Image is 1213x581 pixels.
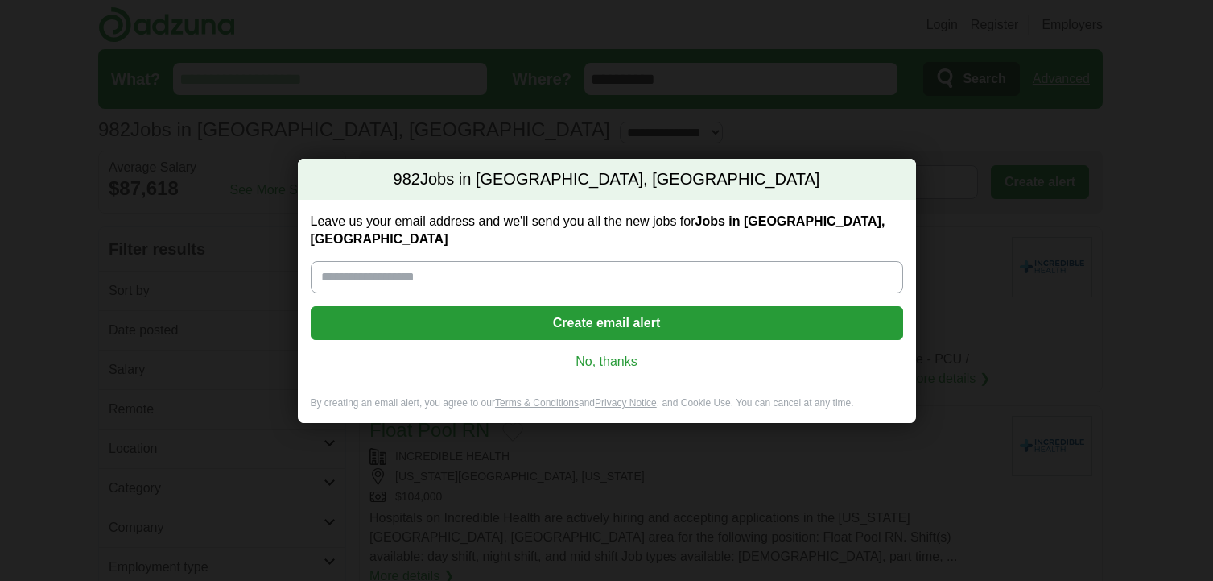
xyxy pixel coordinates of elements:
a: Privacy Notice [595,397,657,409]
button: Create email alert [311,306,903,340]
a: No, thanks [324,353,890,371]
label: Leave us your email address and we'll send you all the new jobs for [311,213,903,248]
a: Terms & Conditions [495,397,579,409]
h2: Jobs in [GEOGRAPHIC_DATA], [GEOGRAPHIC_DATA] [298,159,916,201]
span: 982 [394,168,420,191]
div: By creating an email alert, you agree to our and , and Cookie Use. You can cancel at any time. [298,396,916,423]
